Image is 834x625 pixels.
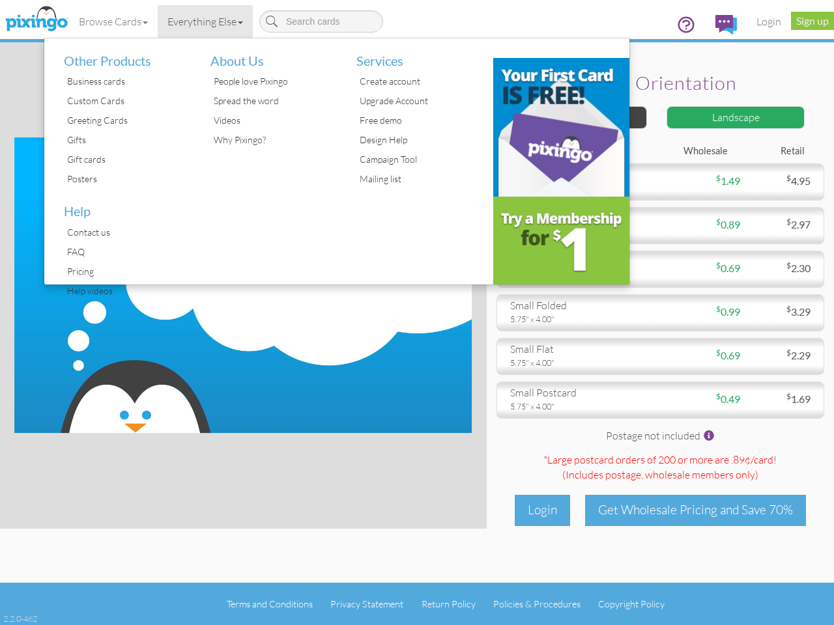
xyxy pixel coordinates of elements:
[510,342,651,357] div: small flat
[716,173,721,183] sup: $
[747,5,791,38] a: Login
[641,468,755,481] span: , wholesale members only
[493,197,630,285] img: e3c53f66-4b0a-4d43-9253-35934b16df62.png
[716,218,740,230] span: 0.89
[493,598,581,609] a: Policies & Procedures
[515,495,570,525] div: Login
[493,58,630,197] img: b31c39d9-a6cc-4959-841f-c4fb373484ab.png
[667,106,805,129] div: Landscape
[64,111,191,130] div: Greeting Cards
[54,38,191,72] li: Other Products
[69,5,158,38] a: Browse Cards
[210,130,338,150] div: Why Pixingo?
[510,357,651,368] div: 5.75" x 4.00"
[356,130,483,150] div: Design Help
[740,261,820,276] div: 2.30
[64,281,191,301] div: Help videos
[201,38,338,72] li: About Us
[716,262,740,274] span: 0.69
[716,260,721,270] sup: $
[716,304,721,314] sup: $
[716,174,740,187] span: 1.49
[715,15,737,35] img: comments.svg
[64,91,191,111] div: Custom Cards
[210,72,338,91] div: People love Pixingo
[513,73,801,94] h2: Select orientation
[786,304,791,314] sup: $
[64,169,191,189] div: Posters
[510,400,651,412] div: 5.75" x 4.00"
[64,242,191,262] div: FAQ
[64,262,191,281] div: Pricing
[158,5,253,38] a: Everything Else
[510,313,651,325] div: 5.75" x 4.00"
[598,598,665,609] a: Copyright Policy
[64,150,191,169] div: Gift cards
[660,145,737,158] div: Wholesale
[2,3,71,36] img: pixingo logo
[227,598,313,609] a: Terms and Conditions
[740,348,820,363] div: 2.29
[786,260,791,270] sup: $
[496,428,824,446] div: Postage not included
[64,130,191,150] div: Gifts
[356,72,483,91] div: Create account
[330,598,403,609] a: Privacy Statement
[786,217,791,227] sup: $
[422,598,476,609] a: Return Policy
[786,173,791,183] sup: $
[259,10,383,33] input: Search cards
[64,223,191,242] div: Contact us
[786,348,791,357] sup: $
[356,111,483,130] div: Free demo
[740,174,820,189] div: 4.95
[3,613,37,624] div: 2.2.0-462
[210,91,338,111] div: Spread the word
[356,150,483,169] div: Campaign Tool
[716,305,740,318] span: 0.99
[740,392,820,407] div: 1.69
[14,137,472,433] img: create-your-own-landscape.jpg
[716,217,721,227] sup: $
[210,111,338,130] div: Videos
[510,385,651,400] div: small postcard
[716,349,740,361] span: 0.69
[716,393,740,405] span: 0.49
[356,169,483,189] div: Mailing list
[716,348,721,357] sup: $
[510,298,651,313] div: small folded
[585,495,806,525] div: Get Wholesale Pricing and Save 70%
[54,189,191,223] li: Help
[64,72,191,91] div: Business cards
[740,305,820,320] div: 3.29
[791,12,834,30] a: Sign up
[738,145,814,158] div: Retail
[716,391,721,401] sup: $
[496,452,824,485] div: *Large postcard orders of 200 or more are .89¢/card! (Includes postage )
[347,38,483,72] li: Services
[356,91,483,111] div: Upgrade Account
[786,391,791,401] sup: $
[740,217,820,232] div: 2.97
